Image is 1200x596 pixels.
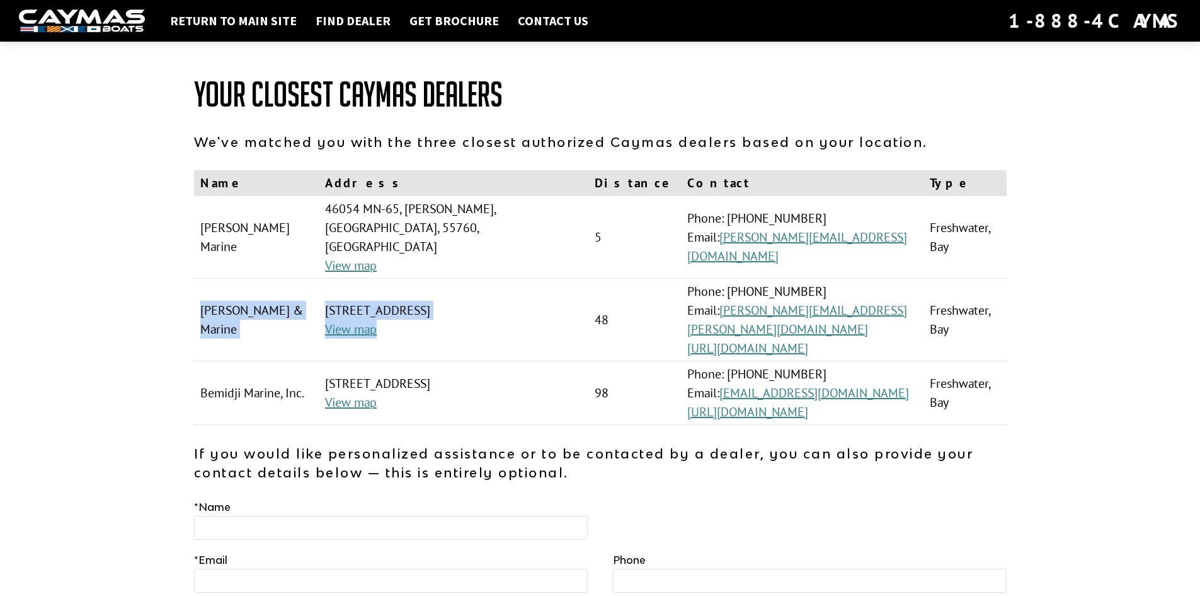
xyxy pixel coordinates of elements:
[309,13,397,29] a: Find Dealer
[923,361,1006,425] td: Freshwater, Bay
[19,9,145,33] img: white-logo-c9c8dbefe5ff5ceceb0f0178aa75bf4bb51f6bca0971e226c86eb53dfe498488.png
[511,13,595,29] a: Contact Us
[687,404,808,420] a: [URL][DOMAIN_NAME]
[325,321,377,337] a: View map
[194,170,319,196] th: Name
[687,302,907,337] a: [PERSON_NAME][EMAIL_ADDRESS][PERSON_NAME][DOMAIN_NAME]
[923,279,1006,361] td: Freshwater, Bay
[194,500,231,515] label: Name
[588,361,681,425] td: 98
[687,340,808,356] a: [URL][DOMAIN_NAME]
[194,279,319,361] td: [PERSON_NAME] & Marine
[325,394,377,411] a: View map
[681,170,924,196] th: Contact
[403,13,505,29] a: Get Brochure
[681,196,924,279] td: Phone: [PHONE_NUMBER] Email:
[588,170,681,196] th: Distance
[194,444,1007,482] p: If you would like personalized assistance or to be contacted by a dealer, you can also provide yo...
[164,13,303,29] a: Return to main site
[194,361,319,425] td: Bemidji Marine, Inc.
[1009,7,1181,35] div: 1-888-4CAYMAS
[719,385,909,401] a: [EMAIL_ADDRESS][DOMAIN_NAME]
[319,170,588,196] th: Address
[681,279,924,361] td: Phone: [PHONE_NUMBER] Email:
[194,132,1007,151] p: We've matched you with the three closest authorized Caymas dealers based on your location.
[588,196,681,279] td: 5
[687,229,907,264] a: [PERSON_NAME][EMAIL_ADDRESS][DOMAIN_NAME]
[613,552,646,568] label: Phone
[923,196,1006,279] td: Freshwater, Bay
[194,76,1007,114] h1: Your Closest Caymas Dealers
[319,361,588,425] td: [STREET_ADDRESS]
[319,196,588,279] td: 46054 MN-65, [PERSON_NAME], [GEOGRAPHIC_DATA], 55760, [GEOGRAPHIC_DATA]
[194,552,227,568] label: Email
[194,196,319,279] td: [PERSON_NAME] Marine
[923,170,1006,196] th: Type
[588,279,681,361] td: 48
[325,257,377,274] a: View map
[319,279,588,361] td: [STREET_ADDRESS]
[681,361,924,425] td: Phone: [PHONE_NUMBER] Email:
